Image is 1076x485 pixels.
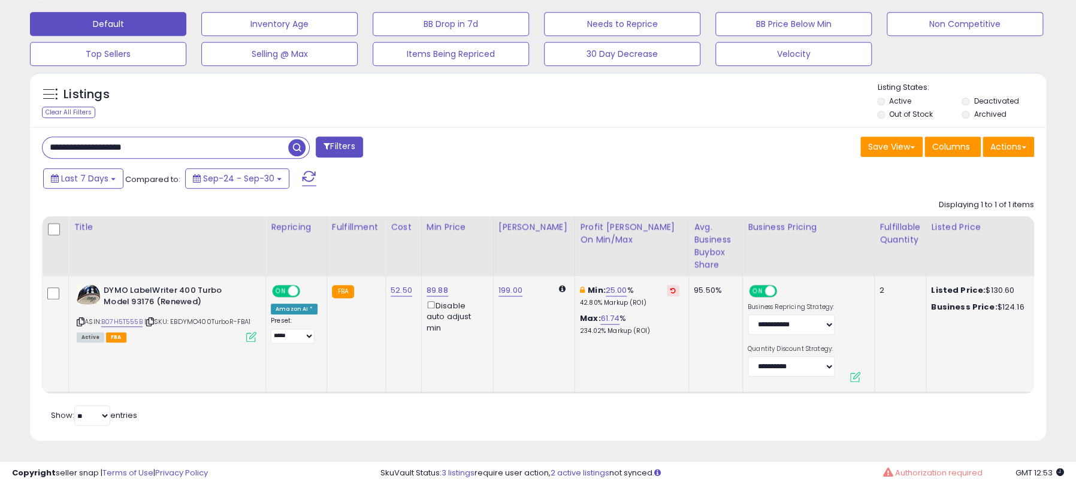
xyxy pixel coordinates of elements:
[391,221,416,234] div: Cost
[974,96,1018,106] label: Deactivated
[889,109,933,119] label: Out of Stock
[748,303,835,311] label: Business Repricing Strategy:
[600,313,619,325] a: 61.74
[427,221,488,234] div: Min Price
[694,285,733,296] div: 95.50%
[77,285,101,304] img: 41hM6OQ1WUL._SL40_.jpg
[64,86,110,103] h5: Listings
[931,221,1035,234] div: Listed Price
[498,284,522,296] a: 199.00
[380,468,1064,479] div: SkuVault Status: require user action, not synced.
[30,42,186,66] button: Top Sellers
[932,141,970,153] span: Columns
[332,221,380,234] div: Fulfillment
[271,221,322,234] div: Repricing
[939,199,1034,211] div: Displaying 1 to 1 of 1 items
[332,285,354,298] small: FBA
[201,12,358,36] button: Inventory Age
[750,286,765,296] span: ON
[61,172,108,184] span: Last 7 Days
[271,304,318,314] div: Amazon AI *
[316,137,362,157] button: Filters
[102,467,153,478] a: Terms of Use
[775,286,794,296] span: OFF
[544,42,700,66] button: 30 Day Decrease
[887,12,1043,36] button: Non Competitive
[895,467,983,478] span: Authorization required
[74,221,261,234] div: Title
[588,284,606,296] b: Min:
[974,109,1006,119] label: Archived
[101,317,143,327] a: B07H5T555B
[427,299,484,334] div: Disable auto adjust min
[931,285,1030,296] div: $130.60
[373,12,529,36] button: BB Drop in 7d
[498,221,570,234] div: [PERSON_NAME]
[580,313,679,335] div: %
[273,286,288,296] span: ON
[580,327,679,335] p: 234.02% Markup (ROI)
[580,299,679,307] p: 42.80% Markup (ROI)
[391,284,412,296] a: 52.50
[201,42,358,66] button: Selling @ Max
[12,467,56,478] strong: Copyright
[77,285,256,341] div: ASIN:
[544,12,700,36] button: Needs to Reprice
[106,332,126,342] span: FBA
[42,107,95,118] div: Clear All Filters
[43,168,123,189] button: Last 7 Days
[748,221,869,234] div: Business Pricing
[931,284,986,296] b: Listed Price:
[860,137,923,157] button: Save View
[715,12,872,36] button: BB Price Below Min
[715,42,872,66] button: Velocity
[694,221,738,271] div: Avg. Business Buybox Share
[889,96,911,106] label: Active
[931,301,997,313] b: Business Price:
[427,284,448,296] a: 89.88
[144,317,251,326] span: | SKU: EBDYMO400TurboR-FBA1
[924,137,981,157] button: Columns
[12,468,208,479] div: seller snap | |
[879,285,917,296] div: 2
[1015,467,1064,478] span: 2025-10-8 12:53 GMT
[125,174,180,185] span: Compared to:
[748,345,835,353] label: Quantity Discount Strategy:
[271,317,318,344] div: Preset:
[879,221,921,246] div: Fulfillable Quantity
[104,285,249,310] b: DYMO LabelWriter 400 Turbo Model 93176 (Renewed)
[442,467,474,478] a: 3 listings
[298,286,318,296] span: OFF
[931,302,1030,313] div: $124.16
[30,12,186,36] button: Default
[983,137,1034,157] button: Actions
[551,467,609,478] a: 2 active listings
[203,172,274,184] span: Sep-24 - Sep-30
[155,467,208,478] a: Privacy Policy
[877,82,1046,93] p: Listing States:
[373,42,529,66] button: Items Being Repriced
[580,285,679,307] div: %
[580,221,684,246] div: Profit [PERSON_NAME] on Min/Max
[77,332,104,342] span: All listings currently available for purchase on Amazon
[51,410,137,421] span: Show: entries
[185,168,289,189] button: Sep-24 - Sep-30
[580,313,601,324] b: Max:
[606,284,627,296] a: 25.00
[575,216,688,276] th: The percentage added to the cost of goods (COGS) that forms the calculator for Min & Max prices.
